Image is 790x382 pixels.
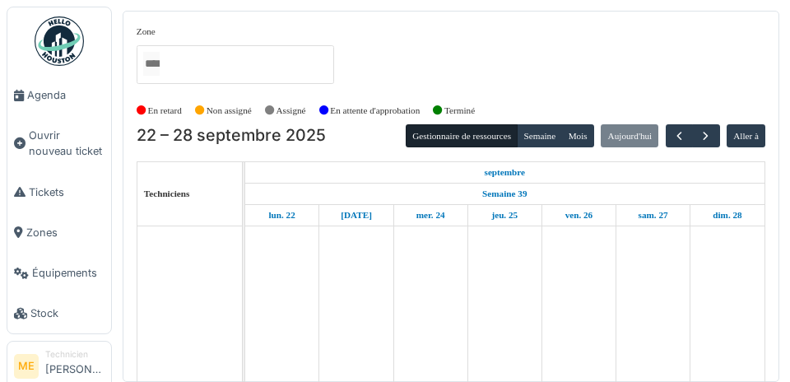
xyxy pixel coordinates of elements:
[561,124,594,147] button: Mois
[207,104,252,118] label: Non assigné
[7,172,111,212] a: Tickets
[137,126,326,146] h2: 22 – 28 septembre 2025
[27,87,105,103] span: Agenda
[148,104,182,118] label: En retard
[35,16,84,66] img: Badge_color-CXgf-gQk.svg
[709,205,746,226] a: 28 septembre 2025
[601,124,658,147] button: Aujourd'hui
[7,253,111,293] a: Équipements
[32,265,105,281] span: Équipements
[517,124,562,147] button: Semaine
[7,212,111,253] a: Zones
[264,205,299,226] a: 22 septembre 2025
[337,205,376,226] a: 23 septembre 2025
[7,75,111,115] a: Agenda
[406,124,518,147] button: Gestionnaire de ressources
[29,184,105,200] span: Tickets
[14,354,39,379] li: ME
[412,205,449,226] a: 24 septembre 2025
[487,205,522,226] a: 25 septembre 2025
[144,189,190,198] span: Techniciens
[7,115,111,171] a: Ouvrir nouveau ticket
[634,205,672,226] a: 27 septembre 2025
[666,124,693,148] button: Précédent
[143,52,160,76] input: Tous
[478,184,531,204] a: Semaine 39
[330,104,420,118] label: En attente d'approbation
[481,162,530,183] a: 22 septembre 2025
[26,225,105,240] span: Zones
[29,128,105,159] span: Ouvrir nouveau ticket
[7,293,111,333] a: Stock
[30,305,105,321] span: Stock
[444,104,475,118] label: Terminé
[561,205,597,226] a: 26 septembre 2025
[137,25,156,39] label: Zone
[727,124,765,147] button: Aller à
[276,104,306,118] label: Assigné
[692,124,719,148] button: Suivant
[45,348,105,361] div: Technicien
